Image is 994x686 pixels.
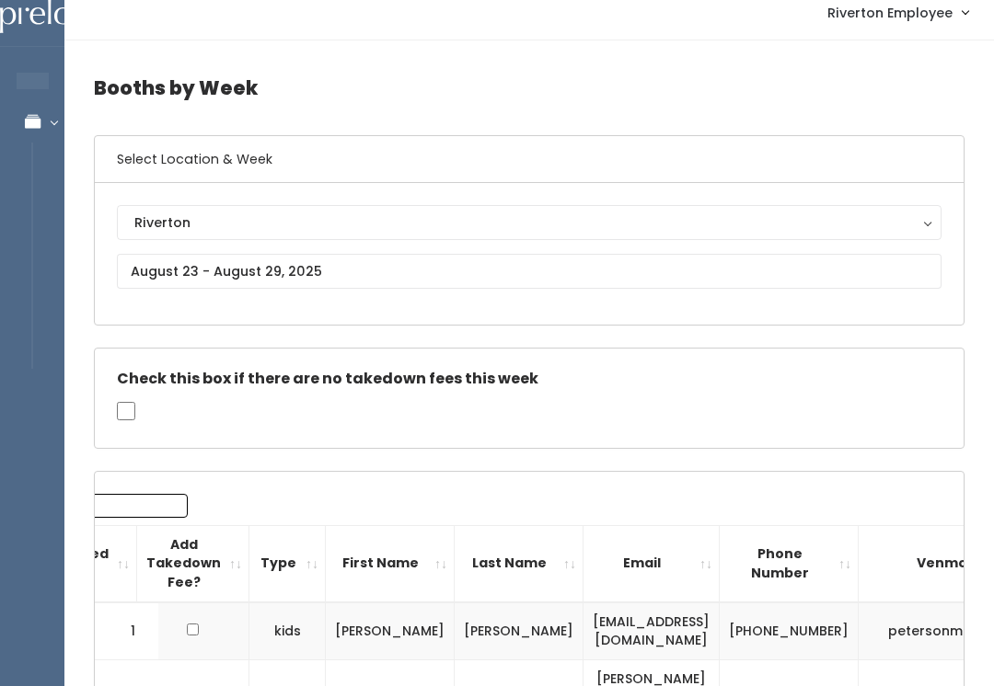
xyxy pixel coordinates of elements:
[117,205,942,240] button: Riverton
[584,602,720,660] td: [EMAIL_ADDRESS][DOMAIN_NAME]
[117,254,942,289] input: August 23 - August 29, 2025
[249,525,326,601] th: Type: activate to sort column ascending
[95,136,964,183] h6: Select Location & Week
[249,602,326,660] td: kids
[720,602,859,660] td: [PHONE_NUMBER]
[584,525,720,601] th: Email: activate to sort column ascending
[117,371,942,387] h5: Check this box if there are no takedown fees this week
[827,3,953,23] span: Riverton Employee
[326,525,455,601] th: First Name: activate to sort column ascending
[95,602,159,660] td: 1
[326,602,455,660] td: [PERSON_NAME]
[137,525,249,601] th: Add Takedown Fee?: activate to sort column ascending
[134,212,924,233] div: Riverton
[455,602,584,660] td: [PERSON_NAME]
[720,525,859,601] th: Phone Number: activate to sort column ascending
[455,525,584,601] th: Last Name: activate to sort column ascending
[94,63,965,113] h4: Booths by Week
